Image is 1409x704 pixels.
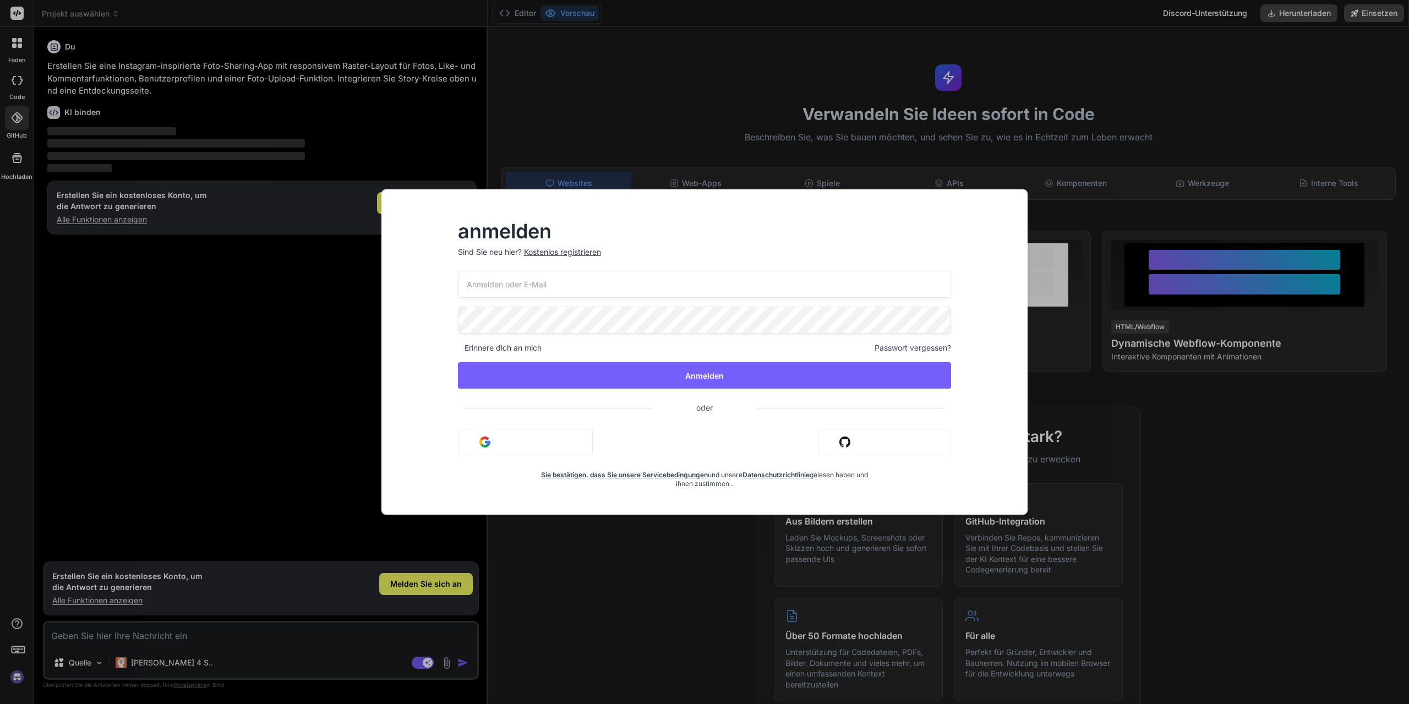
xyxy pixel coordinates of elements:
[458,219,551,243] font: anmelden
[855,438,930,447] font: Mit Github anmelden
[458,429,593,455] button: Mit Google anmelden
[676,471,868,488] font: gelesen haben und ihnen zustimmen .
[458,271,952,298] input: Anmelden oder E-Mail
[479,436,490,447] img: Google
[458,247,522,257] font: Sind Sie neu hier?
[458,362,952,389] button: Anmelden
[875,343,951,352] font: Passwort vergessen?
[839,436,850,447] img: github
[742,471,810,479] a: Datenschutzrichtlinie
[818,429,951,455] button: Mit Github anmelden
[696,403,713,412] font: oder
[541,471,708,479] a: Sie bestätigen, dass Sie unsere Servicebedingungen
[495,438,571,447] font: Mit Google anmelden
[685,371,724,380] font: Anmelden
[524,247,601,257] font: Kostenlos registrieren
[465,343,542,352] font: Erinnere dich an mich
[708,471,742,479] font: und unsere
